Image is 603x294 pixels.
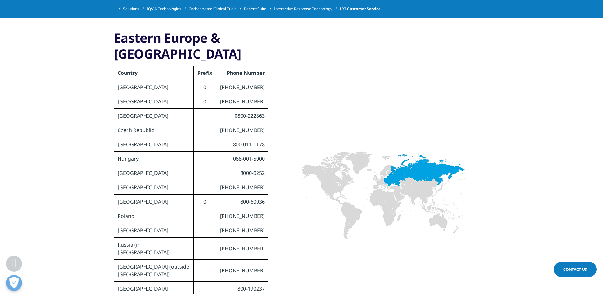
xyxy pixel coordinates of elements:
[194,66,216,80] th: Prefix
[274,3,340,15] a: Interactive Response Technology
[340,3,380,15] span: IRT Customer Service
[147,3,189,15] a: IQVIA Technologies
[216,238,268,260] td: [PHONE_NUMBER]
[114,123,194,137] td: Czech Republic
[216,80,268,94] td: [PHONE_NUMBER]
[114,152,194,166] td: Hungary
[554,262,597,277] a: Contact Us
[114,180,194,195] td: [GEOGRAPHIC_DATA]
[189,3,244,15] a: Orchestrated Clinical Trials
[114,66,194,80] th: Country
[216,109,268,123] td: 0800-222863
[216,195,268,209] td: 800-60036
[216,223,268,238] td: [PHONE_NUMBER]
[114,166,194,180] td: [GEOGRAPHIC_DATA]
[114,260,194,282] td: [GEOGRAPHIC_DATA] (outside [GEOGRAPHIC_DATA])
[194,94,216,109] td: 0
[216,209,268,223] td: [PHONE_NUMBER]
[216,94,268,109] td: [PHONE_NUMBER]
[244,3,274,15] a: Patient Suite
[216,66,268,80] th: Phone Number
[114,80,194,94] td: [GEOGRAPHIC_DATA]
[216,180,268,195] td: [PHONE_NUMBER]
[6,275,22,291] button: Open Preferences
[216,260,268,282] td: [PHONE_NUMBER]
[114,238,194,260] td: Russia (in [GEOGRAPHIC_DATA])
[194,195,216,209] td: 0
[114,223,194,238] td: [GEOGRAPHIC_DATA]
[114,94,194,109] td: [GEOGRAPHIC_DATA]
[216,137,268,152] td: 800-011-1178
[114,109,194,123] td: [GEOGRAPHIC_DATA]
[114,209,194,223] td: Poland
[123,3,147,15] a: Solutions
[194,80,216,94] td: 0
[216,166,268,180] td: 8000-0252
[114,195,194,209] td: [GEOGRAPHIC_DATA]
[216,152,268,166] td: 068-001-5000
[216,123,268,137] td: [PHONE_NUMBER]
[114,30,268,62] h3: Eastern Europe & [GEOGRAPHIC_DATA]
[114,137,194,152] td: [GEOGRAPHIC_DATA]
[563,267,587,272] span: Contact Us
